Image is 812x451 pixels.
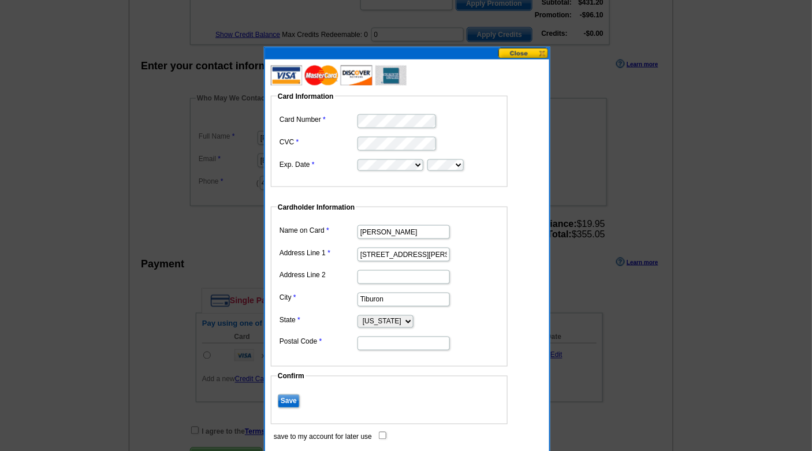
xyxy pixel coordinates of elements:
[280,114,356,125] label: Card Number
[280,270,356,281] label: Address Line 2
[280,337,356,347] label: Postal Code
[274,432,372,442] label: save to my account for later use
[277,91,335,102] legend: Card Information
[278,394,300,408] input: Save
[280,225,356,236] label: Name on Card
[581,182,812,451] iframe: LiveChat chat widget
[277,371,306,382] legend: Confirm
[280,293,356,303] label: City
[280,315,356,326] label: State
[280,248,356,258] label: Address Line 1
[280,137,356,147] label: CVC
[277,202,356,213] legend: Cardholder Information
[280,159,356,170] label: Exp. Date
[271,65,407,85] img: acceptedCards.gif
